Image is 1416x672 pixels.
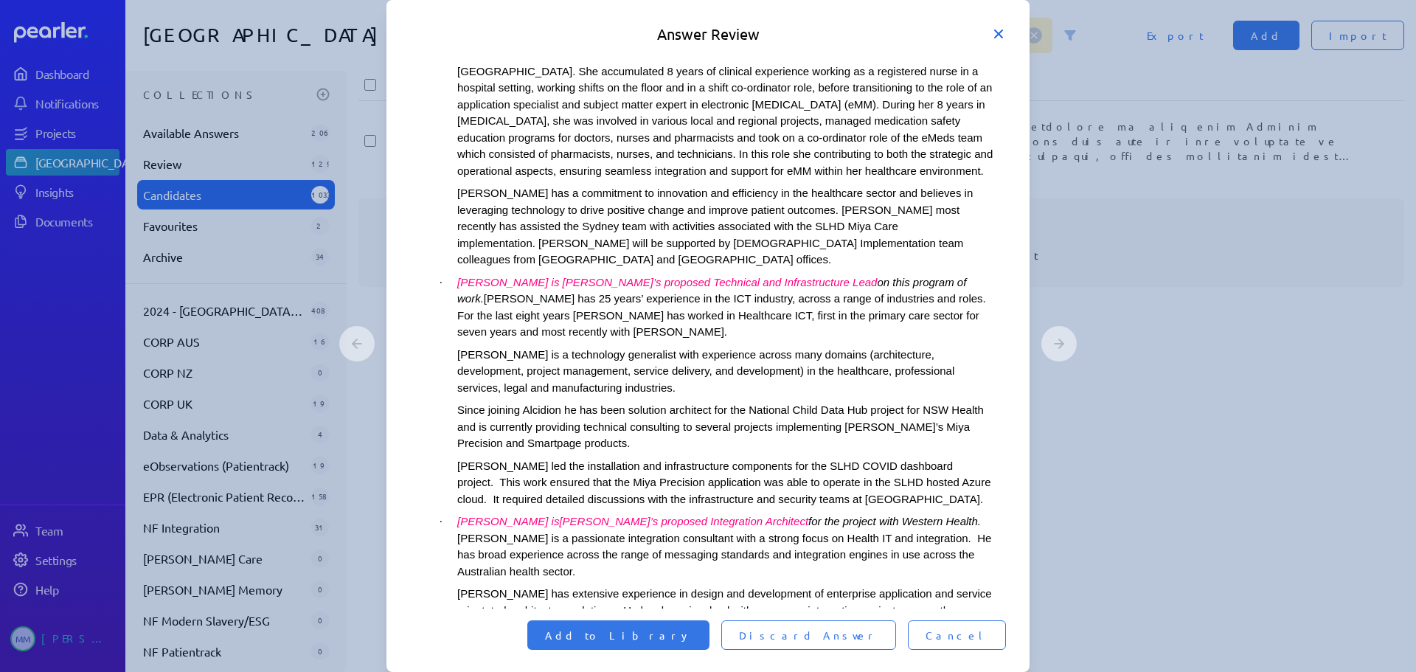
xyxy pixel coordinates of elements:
em: is [552,515,560,527]
em: [PERSON_NAME] [457,276,548,288]
button: Add to Library [527,620,709,650]
button: Next Candidate [1041,326,1077,361]
h5: Answer Review [410,24,1006,44]
p: [PERSON_NAME] has extensive experience in design and development of enterprise application and se... [457,586,994,636]
span: · [440,277,457,288]
em: [PERSON_NAME]’s proposed Integration Architect [559,515,808,527]
em: [PERSON_NAME]’s proposed Technical and Infrastructure Lead [563,276,878,288]
em: [PERSON_NAME] [457,515,548,527]
p: Since joining Alcidion he has been solution architect for the National Child Data Hub project for... [457,402,994,452]
p: [PERSON_NAME] is a technology generalist with experience across many domains (architecture, devel... [457,347,994,397]
p: [PERSON_NAME] has over 17 years’ experience working in the healthcare industry in [GEOGRAPHIC_DAT... [457,30,994,180]
button: Cancel [908,620,1006,650]
span: Add to Library [545,628,692,642]
p: [PERSON_NAME] has 25 years’ experience in the ICT industry, across a range of industries and role... [457,274,994,341]
button: Previous Candidate [339,326,375,361]
p: [PERSON_NAME] led the installation and infrastructure components for the SLHD COVID dashboard pro... [457,458,994,508]
p: [PERSON_NAME] is a passionate integration consultant with a strong focus on Health IT and integra... [457,513,994,580]
button: Discard Answer [721,620,896,650]
span: · [440,516,457,527]
span: Cancel [926,628,988,642]
span: Discard Answer [739,628,878,642]
p: [PERSON_NAME] has a commitment to innovation and efficiency in the healthcare sector and believes... [457,185,994,269]
span: for the project with Western Health. [808,515,981,527]
em: is [552,276,560,288]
